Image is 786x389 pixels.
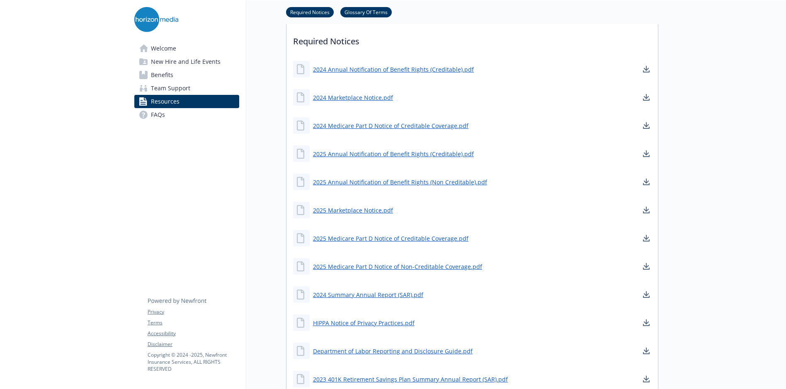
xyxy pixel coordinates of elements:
[148,308,239,316] a: Privacy
[641,261,651,271] a: download document
[641,233,651,243] a: download document
[313,178,487,186] a: 2025 Annual Notification of Benefit Rights (Non Creditable).pdf
[641,149,651,159] a: download document
[641,346,651,356] a: download document
[151,82,190,95] span: Team Support
[641,205,651,215] a: download document
[148,330,239,337] a: Accessibility
[313,234,468,243] a: 2025 Medicare Part D Notice of Creditable Coverage.pdf
[313,93,393,102] a: 2024 Marketplace Notice.pdf
[641,121,651,130] a: download document
[313,150,474,158] a: 2025 Annual Notification of Benefit Rights (Creditable).pdf
[313,206,393,215] a: 2025 Marketplace Notice.pdf
[340,8,392,16] a: Glossary Of Terms
[151,42,176,55] span: Welcome
[286,24,658,54] p: Required Notices
[313,290,423,299] a: 2024 Summary Annual Report (SAR).pdf
[134,68,239,82] a: Benefits
[151,55,221,68] span: New Hire and Life Events
[313,262,482,271] a: 2025 Medicare Part D Notice of Non-Creditable Coverage.pdf
[313,65,474,74] a: 2024 Annual Notification of Benefit Rights (Creditable).pdf
[151,95,180,108] span: Resources
[134,108,239,121] a: FAQs
[151,68,173,82] span: Benefits
[641,64,651,74] a: download document
[641,374,651,384] a: download document
[148,319,239,326] a: Terms
[134,42,239,55] a: Welcome
[148,351,239,372] p: Copyright © 2024 - 2025 , Newfront Insurance Services, ALL RIGHTS RESERVED
[313,347,473,355] a: Department of Labor Reporting and Disclosure Guide.pdf
[313,121,468,130] a: 2024 Medicare Part D Notice of Creditable Coverage.pdf
[134,55,239,68] a: New Hire and Life Events
[134,95,239,108] a: Resources
[151,108,165,121] span: FAQs
[641,318,651,328] a: download document
[641,290,651,300] a: download document
[148,341,239,348] a: Disclaimer
[313,319,415,327] a: HIPPA Notice of Privacy Practices.pdf
[313,375,508,384] a: 2023 401K Retirement Savings Plan Summary Annual Report (SAR).pdf
[134,82,239,95] a: Team Support
[641,92,651,102] a: download document
[286,8,334,16] a: Required Notices
[641,177,651,187] a: download document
